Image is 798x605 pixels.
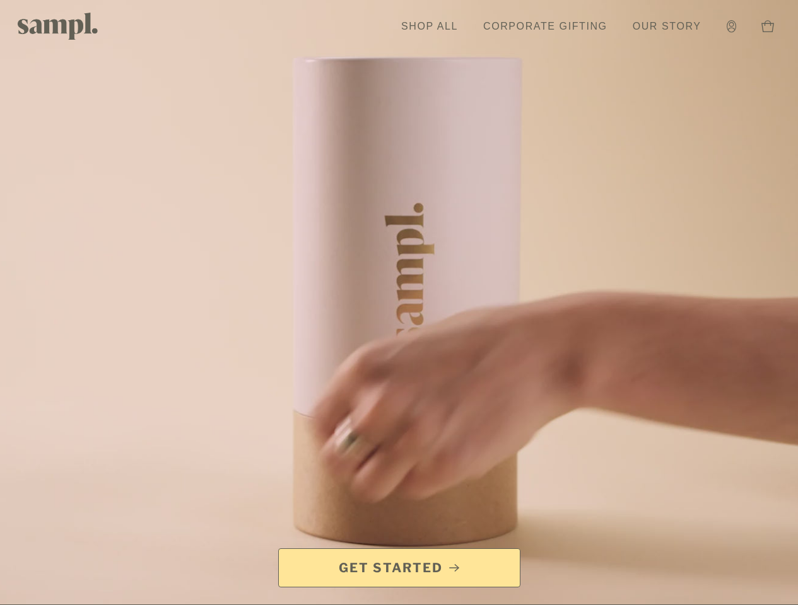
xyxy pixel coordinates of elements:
[278,548,520,587] a: Get Started
[477,13,614,40] a: Corporate Gifting
[626,13,708,40] a: Our Story
[395,13,464,40] a: Shop All
[18,13,98,40] img: Sampl logo
[339,559,443,577] span: Get Started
